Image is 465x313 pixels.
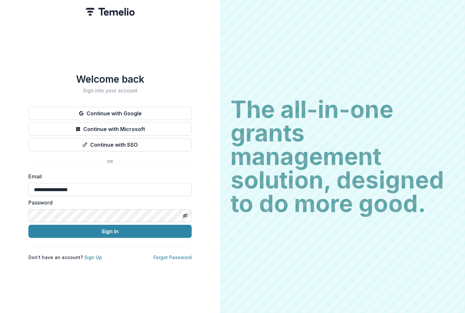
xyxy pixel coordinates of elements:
label: Password [28,199,188,206]
button: Continue with Microsoft [28,123,192,136]
a: Forgot Password [153,255,192,260]
button: Sign In [28,225,192,238]
h1: Welcome back [28,73,192,85]
h2: Sign into your account [28,88,192,94]
a: Sign Up [84,255,102,260]
button: Toggle password visibility [180,210,190,221]
label: Email [28,173,188,180]
img: Temelio [86,8,135,16]
button: Continue with Google [28,107,192,120]
button: Continue with SSO [28,138,192,151]
p: Don't have an account? [28,254,102,261]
